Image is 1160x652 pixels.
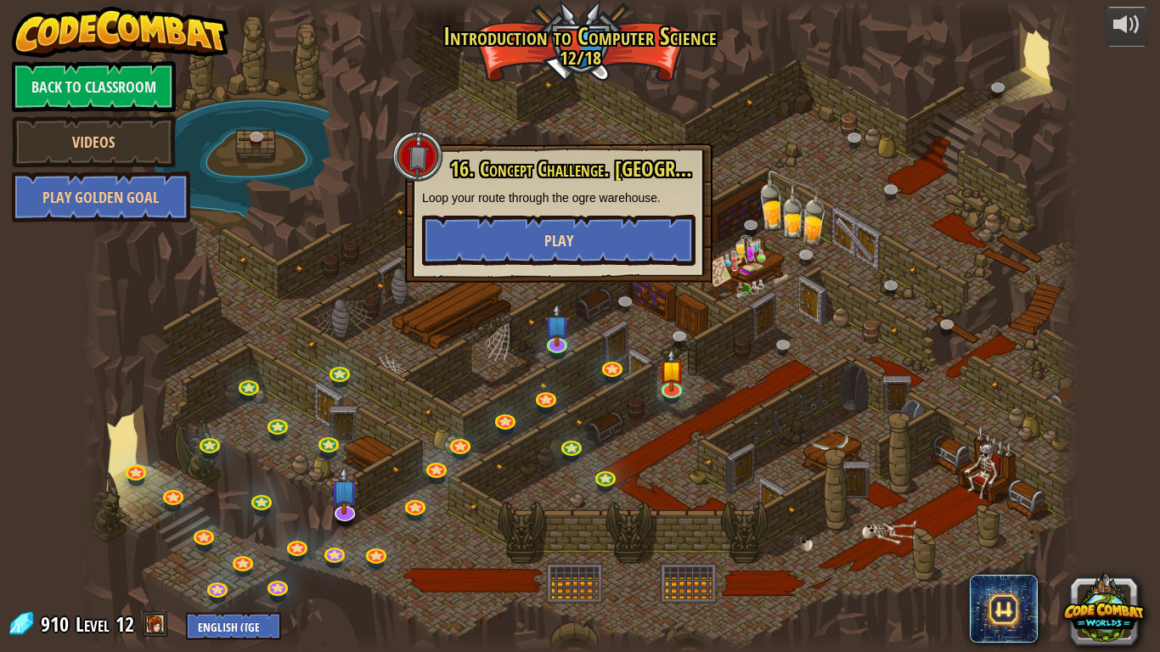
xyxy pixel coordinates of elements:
[76,610,110,638] span: Level
[659,348,684,391] img: level-banner-started.png
[544,304,570,347] img: level-banner-unstarted-subscriber.png
[12,7,229,58] img: CodeCombat - Learn how to code by playing a game
[12,61,176,112] a: Back to Classroom
[422,215,695,266] button: Play
[115,610,134,638] span: 12
[544,230,573,251] span: Play
[12,171,190,222] a: Play Golden Goal
[1106,7,1148,47] button: Adjust volume
[450,155,779,183] span: 16. Concept Challenge. [GEOGRAPHIC_DATA]
[422,189,695,206] p: Loop your route through the ogre warehouse.
[12,116,176,167] a: Videos
[331,466,359,514] img: level-banner-unstarted-subscriber.png
[41,610,74,638] span: 910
